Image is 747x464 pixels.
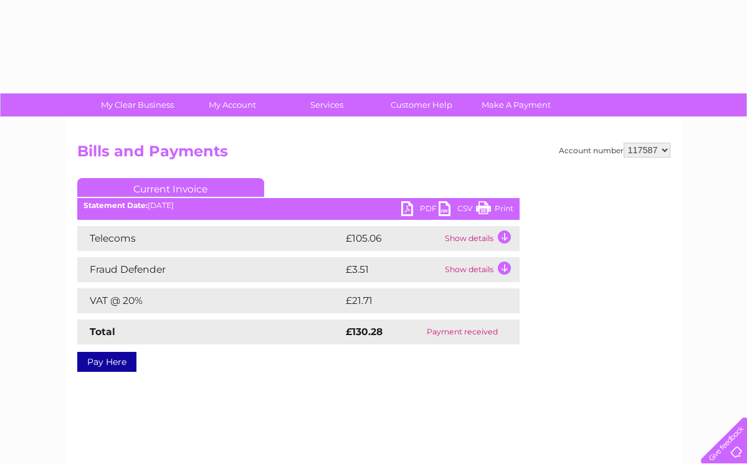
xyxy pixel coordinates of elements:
a: Customer Help [370,93,473,116]
strong: Total [90,326,115,338]
a: Print [476,201,513,219]
a: CSV [439,201,476,219]
a: Make A Payment [465,93,568,116]
td: VAT @ 20% [77,288,343,313]
div: Account number [559,143,670,158]
td: £3.51 [343,257,442,282]
b: Statement Date: [83,201,148,210]
td: £21.71 [343,288,492,313]
a: Services [275,93,378,116]
div: [DATE] [77,201,520,210]
td: Fraud Defender [77,257,343,282]
h2: Bills and Payments [77,143,670,166]
strong: £130.28 [346,326,383,338]
td: Show details [442,226,520,251]
td: Payment received [406,320,519,344]
a: Pay Here [77,352,136,372]
a: My Account [181,93,283,116]
a: PDF [401,201,439,219]
td: Telecoms [77,226,343,251]
a: Current Invoice [77,178,264,197]
td: Show details [442,257,520,282]
a: My Clear Business [86,93,189,116]
td: £105.06 [343,226,442,251]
